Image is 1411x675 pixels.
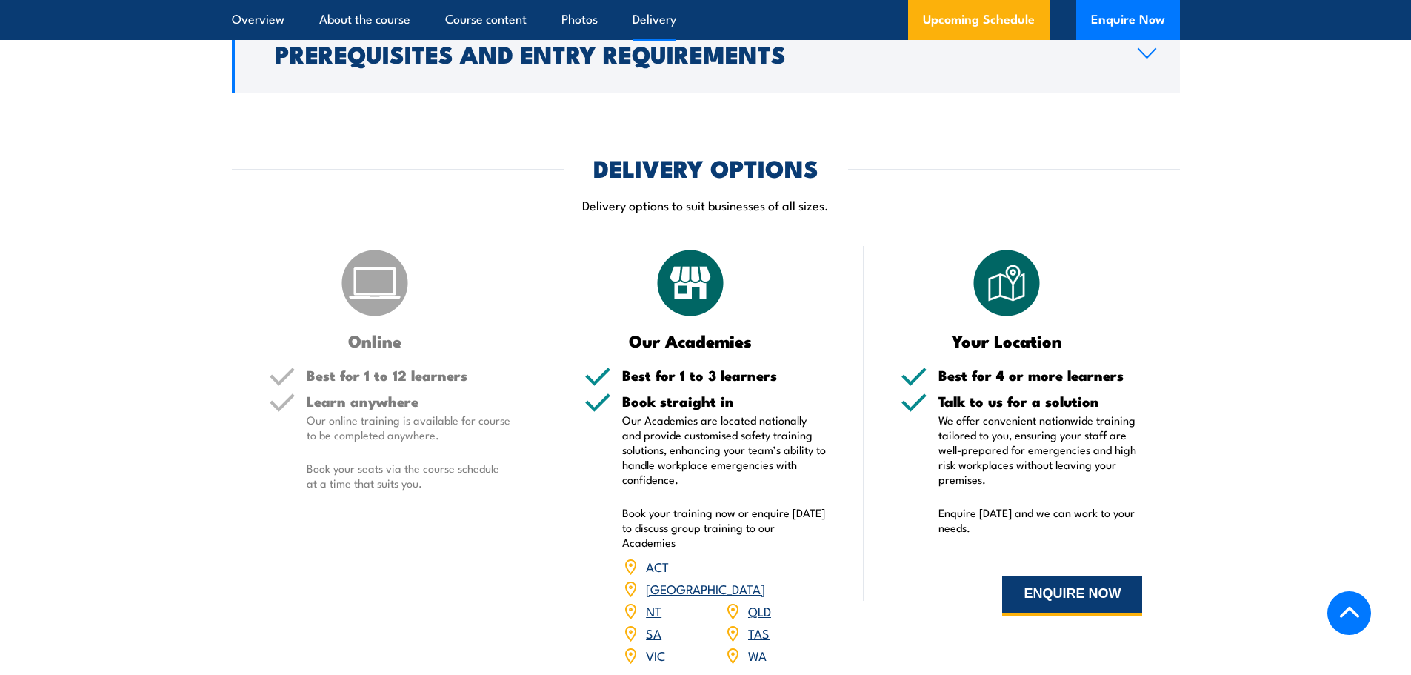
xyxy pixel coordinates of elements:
a: QLD [748,602,771,619]
p: Our Academies are located nationally and provide customised safety training solutions, enhancing ... [622,413,827,487]
a: VIC [646,646,665,664]
p: Delivery options to suit businesses of all sizes. [232,196,1180,213]
a: SA [646,624,661,642]
h2: DELIVERY OPTIONS [593,157,818,178]
p: Enquire [DATE] and we can work to your needs. [938,505,1143,535]
h5: Learn anywhere [307,394,511,408]
h5: Best for 1 to 3 learners [622,368,827,382]
p: Our online training is available for course to be completed anywhere. [307,413,511,442]
p: Book your training now or enquire [DATE] to discuss group training to our Academies [622,505,827,550]
h5: Best for 4 or more learners [938,368,1143,382]
h5: Best for 1 to 12 learners [307,368,511,382]
h2: Prerequisites and Entry Requirements [275,43,1114,64]
h5: Book straight in [622,394,827,408]
a: ACT [646,557,669,575]
p: We offer convenient nationwide training tailored to you, ensuring your staff are well-prepared fo... [938,413,1143,487]
h3: Online [269,332,481,349]
button: ENQUIRE NOW [1002,576,1142,616]
a: [GEOGRAPHIC_DATA] [646,579,765,597]
a: WA [748,646,767,664]
h3: Your Location [901,332,1113,349]
a: TAS [748,624,770,642]
h5: Talk to us for a solution [938,394,1143,408]
p: Book your seats via the course schedule at a time that suits you. [307,461,511,491]
a: NT [646,602,661,619]
h3: Our Academies [584,332,797,349]
a: Prerequisites and Entry Requirements [232,15,1180,93]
